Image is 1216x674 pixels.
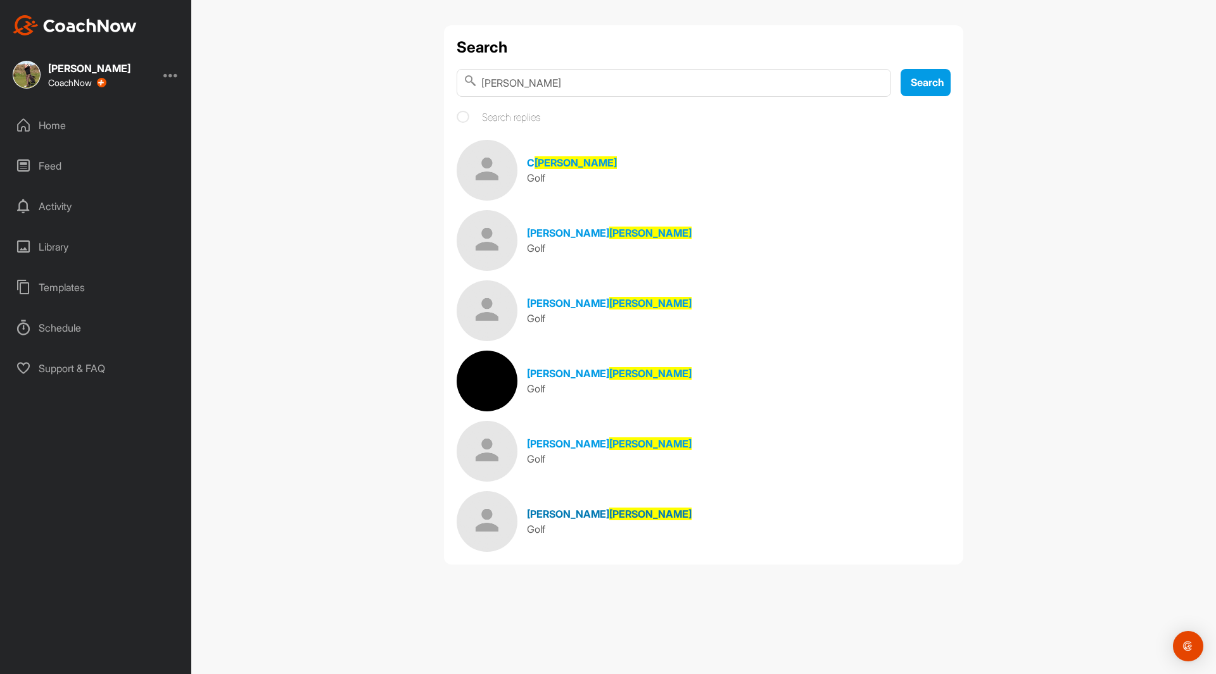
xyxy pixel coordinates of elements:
[527,452,545,465] span: Golf
[527,227,609,239] span: [PERSON_NAME]
[609,437,692,450] span: [PERSON_NAME]
[7,353,186,384] div: Support & FAQ
[457,421,517,482] img: Space Logo
[527,523,545,535] span: Golf
[527,156,535,169] span: C
[527,367,609,380] span: [PERSON_NAME]
[48,78,106,88] div: CoachNow
[457,280,951,341] a: [PERSON_NAME][PERSON_NAME]Golf
[13,61,41,89] img: square_831ef92aefac4ae56edce3054841f208.jpg
[911,76,944,89] span: Search
[457,140,951,201] a: C[PERSON_NAME]Golf
[457,491,951,552] a: [PERSON_NAME][PERSON_NAME]Golf
[457,140,517,201] img: Space Logo
[527,437,609,450] span: [PERSON_NAME]
[7,150,186,182] div: Feed
[457,351,517,411] img: Space Logo
[48,63,130,73] div: [PERSON_NAME]
[535,156,617,169] span: [PERSON_NAME]
[7,190,186,222] div: Activity
[457,351,951,411] a: [PERSON_NAME][PERSON_NAME]Golf
[7,271,186,303] div: Templates
[457,421,951,482] a: [PERSON_NAME][PERSON_NAME]Golf
[527,508,609,520] span: [PERSON_NAME]
[609,227,692,239] span: [PERSON_NAME]
[527,242,545,254] span: Golf
[527,382,545,395] span: Golf
[457,491,517,552] img: Space Logo
[609,297,692,309] span: [PERSON_NAME]
[609,508,692,520] span: [PERSON_NAME]
[457,210,951,271] a: [PERSON_NAME][PERSON_NAME]Golf
[457,210,517,271] img: Space Logo
[457,69,891,97] input: Search
[1173,631,1203,661] div: Open Intercom Messenger
[457,38,951,56] h1: Search
[7,312,186,344] div: Schedule
[527,297,609,309] span: [PERSON_NAME]
[13,15,137,35] img: CoachNow
[457,109,540,125] label: Search replies
[527,172,545,184] span: Golf
[527,312,545,325] span: Golf
[457,280,517,341] img: Space Logo
[7,109,186,141] div: Home
[7,231,186,263] div: Library
[609,367,692,380] span: [PERSON_NAME]
[901,69,951,96] button: Search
